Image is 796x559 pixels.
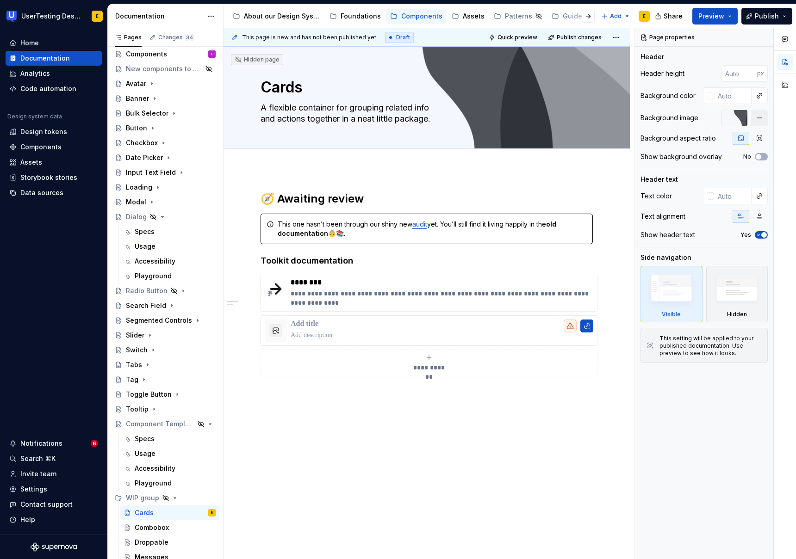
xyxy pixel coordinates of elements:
a: Home [6,36,102,50]
a: Banner [111,91,219,106]
a: Checkbox [111,135,219,150]
span: Publish [755,12,779,21]
a: audit [412,220,427,228]
div: Documentation [115,12,203,21]
a: Playground [120,476,219,491]
a: Components [386,9,446,24]
a: Slider [111,328,219,343]
a: Date Picker [111,150,219,165]
div: Modal [126,197,146,207]
div: Patterns [505,12,532,21]
textarea: A flexible container for grouping related info and actions together in a neat little package. [259,100,591,126]
div: Show header text [641,230,695,240]
div: Radio Button [126,286,168,295]
a: Bulk Selector [111,106,219,121]
a: Search Field [111,298,219,313]
div: WIP group [111,491,219,505]
a: Switch [111,343,219,357]
div: Foundations [341,12,381,21]
img: 41adf70f-fc1c-4662-8e2d-d2ab9c673b1b.png [6,11,18,22]
div: Background aspect ratio [641,134,716,143]
a: Avatar [111,76,219,91]
button: Contact support [6,497,102,512]
textarea: Cards [259,76,591,98]
div: Design system data [7,113,62,120]
label: Yes [740,231,751,239]
div: New components to be added [126,64,202,74]
div: E [643,12,646,20]
input: Auto [721,65,757,82]
a: Droppable [120,535,219,550]
div: Page tree [229,7,597,25]
div: Background image [641,113,698,123]
div: Visible [662,311,681,318]
div: Tabs [126,360,142,369]
span: This page is new and has not been published yet. [242,34,378,41]
a: Loading [111,180,219,195]
span: Publish changes [557,34,602,41]
div: Playground [135,271,172,281]
div: Switch [126,345,148,355]
button: Publish [741,8,792,25]
a: Design tokens [6,124,102,139]
button: Help [6,512,102,527]
a: Segmented Controls [111,313,219,328]
div: Search ⌘K [20,454,56,463]
button: UserTesting Design SystemE [2,6,106,26]
a: Assets [6,155,102,170]
a: Invite team [6,467,102,481]
svg: Supernova Logo [31,542,77,552]
div: Checkbox [126,138,158,147]
div: Pages [115,34,142,41]
div: Usage [135,449,155,458]
div: Background color [641,91,696,100]
div: Notifications [20,439,62,448]
span: Add [610,12,622,20]
div: Hidden [727,311,747,318]
div: Changes [158,34,194,41]
div: Droppable [135,538,168,547]
span: Preview [698,12,724,21]
div: Settings [20,485,47,494]
div: Toggle Button [126,390,172,399]
a: Guidelines [548,9,612,24]
a: Playground [120,269,219,283]
img: 0a8a860c-ac27-45d5-909d-af03fa739206.png [265,278,287,300]
div: Cards [135,508,154,517]
a: Analytics [6,66,102,81]
div: Help [20,515,35,524]
div: Header [641,52,664,61]
div: Hidden [706,266,768,322]
div: Assets [20,158,42,167]
a: Radio Button [111,283,219,298]
div: Specs [135,227,155,236]
a: Assets [448,9,488,24]
div: Code automation [20,84,76,93]
a: Accessibility [120,254,219,269]
span: Share [664,12,683,21]
a: About our Design System [229,9,324,24]
div: WIP group [126,493,159,503]
button: Publish changes [545,31,606,44]
a: Toggle Button [111,387,219,402]
a: Accessibility [120,461,219,476]
span: 34 [185,34,194,41]
div: Visible [641,266,703,322]
div: Header height [641,69,684,78]
button: Search ⌘K [6,451,102,466]
div: Components [20,142,62,152]
div: Playground [135,479,172,488]
div: Input Text Field [126,168,176,177]
div: Home [20,38,39,48]
a: Tooltip [111,402,219,417]
span: Quick preview [497,34,537,41]
div: Components [401,12,442,21]
div: UserTesting Design System [21,12,81,21]
div: Data sources [20,188,63,197]
a: New components to be added [111,61,219,76]
a: Usage [120,239,219,254]
p: px [757,70,764,77]
div: E [211,508,213,517]
div: This setting will be applied to your published documentation. Use preview to see how it looks. [659,335,762,357]
input: Auto [714,87,752,104]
